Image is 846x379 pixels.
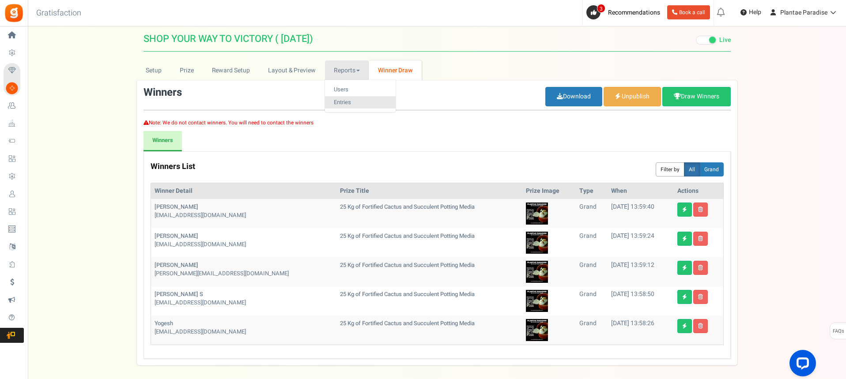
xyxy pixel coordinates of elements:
th: Prize Image [522,183,576,199]
span: Recommendations [608,8,660,17]
th: Type [576,183,608,199]
span: Plantae Paradise [780,8,827,17]
th: Prize Title [336,183,522,199]
a: Draw Winners [662,87,731,106]
button: Filter by [656,162,684,176]
a: Entries [325,96,396,109]
b: 25 Kg of Fortified Cactus and Succulent Potting Media [340,232,475,240]
h3: Winners [144,87,182,98]
span: Winner Draw [378,66,412,75]
a: Layout & Preview [259,60,325,80]
a: Reports [325,60,369,80]
td: grand [576,228,608,257]
th: Winner Detail [151,183,336,199]
span: FAQs [832,323,844,340]
span: SHOP YOUR WAY TO VICTORY ( [DATE]) [144,34,313,44]
span: Live [719,36,731,45]
b: [PERSON_NAME] [155,261,198,269]
a: Prize [170,60,203,80]
a: Help [737,5,765,19]
div: [EMAIL_ADDRESS][DOMAIN_NAME] [155,299,333,307]
div: [PERSON_NAME][EMAIL_ADDRESS][DOMAIN_NAME] [155,270,333,278]
div: [EMAIL_ADDRESS][DOMAIN_NAME] [155,240,333,249]
b: [PERSON_NAME] S [155,290,203,298]
h3: Winners List [151,162,195,171]
td: [DATE] 13:59:24 [608,228,674,257]
td: grand [576,286,608,315]
div: [EMAIL_ADDRESS][DOMAIN_NAME] [155,211,333,220]
h3: Gratisfaction [26,4,91,22]
button: All [684,162,700,176]
th: When [608,183,674,199]
span: Unpublish [622,92,650,101]
button: Grand [699,162,724,176]
td: [DATE] 13:59:40 [608,199,674,228]
b: [PERSON_NAME] [155,203,198,211]
td: grand [576,199,608,228]
td: grand [576,257,608,286]
a: Reward Setup [203,60,259,80]
td: grand [576,315,608,345]
td: [DATE] 13:58:26 [608,315,674,345]
i: Recommended [615,93,620,99]
a: Book a call [667,5,710,19]
a: Download [545,87,602,106]
td: [DATE] 13:58:50 [608,286,674,315]
b: 25 Kg of Fortified Cactus and Succulent Potting Media [340,203,475,211]
b: [PERSON_NAME] [155,232,198,240]
th: Actions [674,183,723,199]
span: Help [747,8,761,17]
b: 25 Kg of Fortified Cactus and Succulent Potting Media [340,261,475,269]
a: Winners [144,131,182,151]
a: Setup [137,60,171,80]
a: Users [325,83,396,96]
img: Gratisfaction [4,3,24,23]
b: Yogesh [155,319,173,327]
td: [DATE] 13:59:12 [608,257,674,286]
span: 3 [597,4,605,13]
a: 3 Recommendations [586,5,664,19]
div: [EMAIL_ADDRESS][DOMAIN_NAME] [155,328,333,336]
b: 25 Kg of Fortified Cactus and Succulent Potting Media [340,290,475,298]
b: 25 Kg of Fortified Cactus and Succulent Potting Media [340,319,475,327]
